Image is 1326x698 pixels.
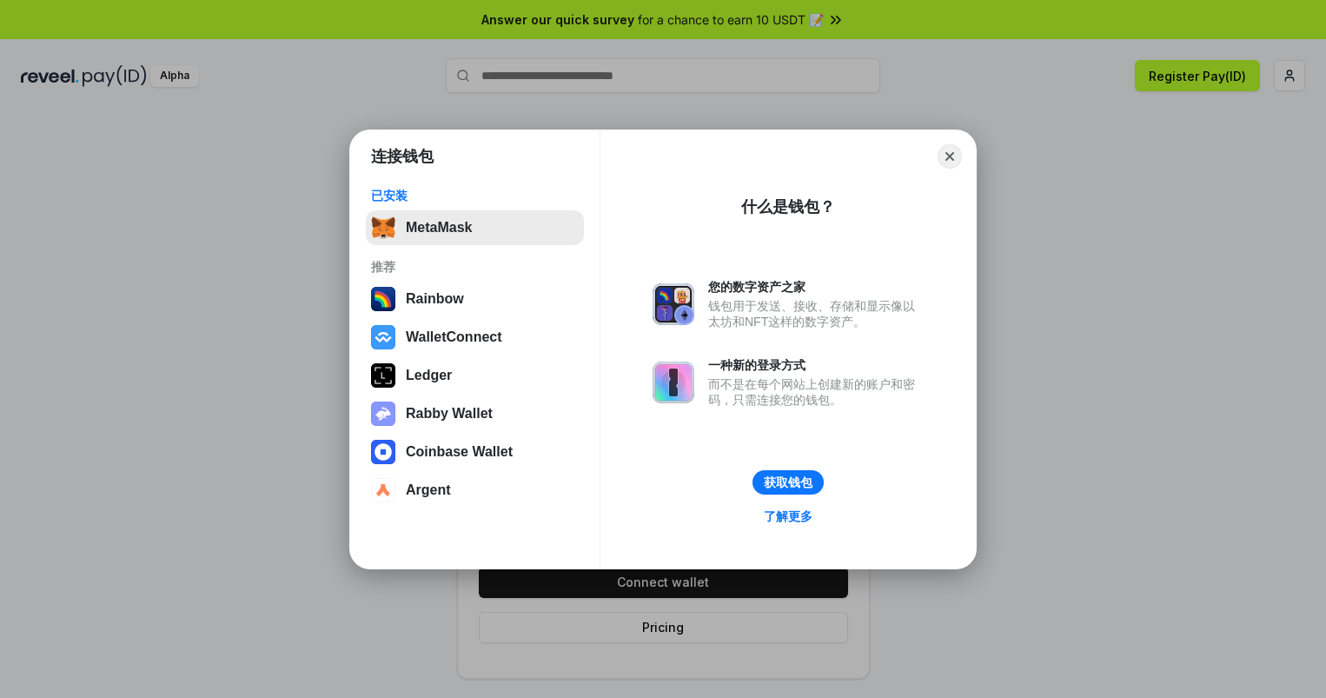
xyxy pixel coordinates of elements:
div: 什么是钱包？ [741,196,835,217]
img: svg+xml,%3Csvg%20width%3D%2228%22%20height%3D%2228%22%20viewBox%3D%220%200%2028%2028%22%20fill%3D... [371,478,395,502]
button: Rainbow [366,282,584,316]
div: 钱包用于发送、接收、存储和显示像以太坊和NFT这样的数字资产。 [708,298,924,329]
button: Rabby Wallet [366,396,584,431]
button: MetaMask [366,210,584,245]
img: svg+xml,%3Csvg%20fill%3D%22none%22%20height%3D%2233%22%20viewBox%3D%220%200%2035%2033%22%20width%... [371,216,395,240]
img: svg+xml,%3Csvg%20width%3D%22120%22%20height%3D%22120%22%20viewBox%3D%220%200%20120%20120%22%20fil... [371,287,395,311]
div: 而不是在每个网站上创建新的账户和密码，只需连接您的钱包。 [708,376,924,408]
div: 了解更多 [764,509,812,524]
img: svg+xml,%3Csvg%20width%3D%2228%22%20height%3D%2228%22%20viewBox%3D%220%200%2028%2028%22%20fill%3D... [371,325,395,349]
div: WalletConnect [406,329,502,345]
a: 了解更多 [753,505,823,528]
img: svg+xml,%3Csvg%20xmlns%3D%22http%3A%2F%2Fwww.w3.org%2F2000%2Fsvg%22%20fill%3D%22none%22%20viewBox... [371,402,395,426]
div: Argent [406,482,451,498]
button: Coinbase Wallet [366,435,584,469]
div: Rabby Wallet [406,406,493,422]
div: 一种新的登录方式 [708,357,924,373]
div: 获取钱包 [764,475,812,490]
div: Ledger [406,368,452,383]
img: svg+xml,%3Csvg%20xmlns%3D%22http%3A%2F%2Fwww.w3.org%2F2000%2Fsvg%22%20width%3D%2228%22%20height%3... [371,363,395,388]
img: svg+xml,%3Csvg%20width%3D%2228%22%20height%3D%2228%22%20viewBox%3D%220%200%2028%2028%22%20fill%3D... [371,440,395,464]
div: Coinbase Wallet [406,444,513,460]
button: Argent [366,473,584,508]
h1: 连接钱包 [371,146,434,167]
div: 已安装 [371,188,579,203]
button: Ledger [366,358,584,393]
button: 获取钱包 [753,470,824,495]
div: 推荐 [371,259,579,275]
div: Rainbow [406,291,464,307]
div: MetaMask [406,220,472,236]
img: svg+xml,%3Csvg%20xmlns%3D%22http%3A%2F%2Fwww.w3.org%2F2000%2Fsvg%22%20fill%3D%22none%22%20viewBox... [653,362,694,403]
button: Close [938,144,962,169]
div: 您的数字资产之家 [708,279,924,295]
img: svg+xml,%3Csvg%20xmlns%3D%22http%3A%2F%2Fwww.w3.org%2F2000%2Fsvg%22%20fill%3D%22none%22%20viewBox... [653,283,694,325]
button: WalletConnect [366,320,584,355]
